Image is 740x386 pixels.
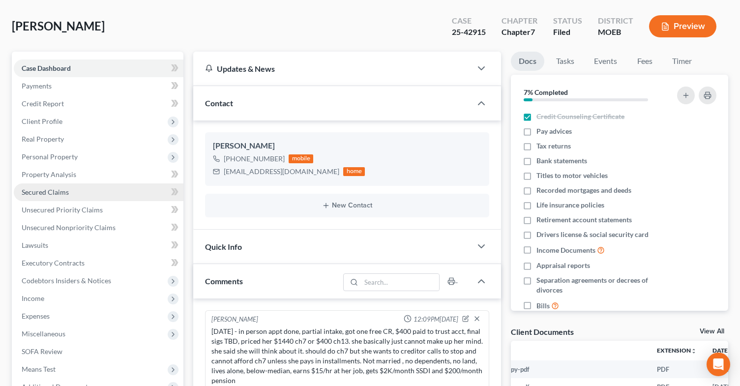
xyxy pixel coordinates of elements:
a: Unsecured Nonpriority Claims [14,219,183,237]
span: Executory Contracts [22,259,85,267]
span: Bills [536,301,550,311]
span: 7 [531,27,535,36]
span: [PERSON_NAME] [12,19,105,33]
div: [PHONE_NUMBER] [224,154,285,164]
a: Docs [511,52,544,71]
span: Personal Property [22,152,78,161]
span: Payments [22,82,52,90]
span: Expenses [22,312,50,320]
a: Credit Report [14,95,183,113]
span: Miscellaneous [22,329,65,338]
span: Pay advices [536,126,572,136]
div: Chapter [502,15,537,27]
div: [EMAIL_ADDRESS][DOMAIN_NAME] [224,167,339,177]
span: Tax returns [536,141,571,151]
span: Titles to motor vehicles [536,171,608,180]
span: SOFA Review [22,347,62,356]
div: Status [553,15,582,27]
button: Preview [649,15,716,37]
span: Retirement account statements [536,215,632,225]
a: Unsecured Priority Claims [14,201,183,219]
div: home [343,167,365,176]
a: Executory Contracts [14,254,183,272]
div: Case [452,15,486,27]
a: Payments [14,77,183,95]
div: [PERSON_NAME] [213,140,481,152]
span: Real Property [22,135,64,143]
a: Secured Claims [14,183,183,201]
span: Separation agreements or decrees of divorces [536,275,665,295]
div: [PERSON_NAME] [211,315,258,325]
i: unfold_more [691,348,697,354]
a: Tasks [548,52,582,71]
span: Life insurance policies [536,200,604,210]
span: Unsecured Nonpriority Claims [22,223,116,232]
a: Events [586,52,625,71]
a: Case Dashboard [14,59,183,77]
a: Extensionunfold_more [657,347,697,354]
span: Recorded mortgages and deeds [536,185,631,195]
a: SOFA Review [14,343,183,360]
div: 25-42915 [452,27,486,38]
span: Case Dashboard [22,64,71,72]
span: 12:09PM[DATE] [414,315,458,324]
div: mobile [289,154,313,163]
div: Client Documents [511,327,574,337]
a: Timer [664,52,700,71]
div: [DATE] - in person appt done, partial intake, got one free CR, $400 paid to trust acct, final sig... [211,327,483,386]
a: Fees [629,52,660,71]
strong: 7% Completed [524,88,568,96]
div: District [598,15,633,27]
div: MOEB [598,27,633,38]
div: Chapter [502,27,537,38]
span: Income [22,294,44,302]
span: Quick Info [205,242,242,251]
a: View All [700,328,724,335]
span: Lawsuits [22,241,48,249]
span: Secured Claims [22,188,69,196]
span: Bank statements [536,156,587,166]
span: Contact [205,98,233,108]
div: Updates & News [205,63,460,74]
span: Client Profile [22,117,62,125]
td: Statement_copy-pdf [464,360,649,378]
span: Income Documents [536,245,595,255]
span: Property Analysis [22,170,76,178]
span: Credit Counseling Certificate [536,112,624,121]
a: Property Analysis [14,166,183,183]
span: Appraisal reports [536,261,590,270]
input: Search... [361,274,440,291]
td: PDF [649,360,705,378]
div: Open Intercom Messenger [707,353,730,376]
span: Means Test [22,365,56,373]
button: New Contact [213,202,481,209]
a: Lawsuits [14,237,183,254]
span: Unsecured Priority Claims [22,206,103,214]
span: Codebtors Insiders & Notices [22,276,111,285]
span: Drivers license & social security card [536,230,649,239]
span: Comments [205,276,243,286]
span: Credit Report [22,99,64,108]
div: Filed [553,27,582,38]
